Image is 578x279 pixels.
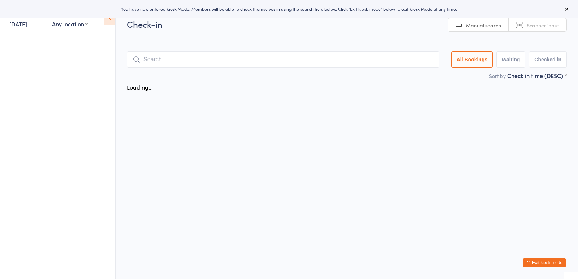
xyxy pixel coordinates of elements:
button: Waiting [496,51,525,68]
button: Checked in [529,51,567,68]
div: You have now entered Kiosk Mode. Members will be able to check themselves in using the search fie... [12,6,566,12]
input: Search [127,51,439,68]
div: Any location [52,20,88,28]
a: [DATE] [9,20,27,28]
button: Exit kiosk mode [523,258,566,267]
span: Scanner input [527,22,559,29]
button: All Bookings [451,51,493,68]
label: Sort by [489,72,506,79]
div: Loading... [127,83,153,91]
span: Manual search [466,22,501,29]
h2: Check-in [127,18,567,30]
div: Check in time (DESC) [507,71,567,79]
